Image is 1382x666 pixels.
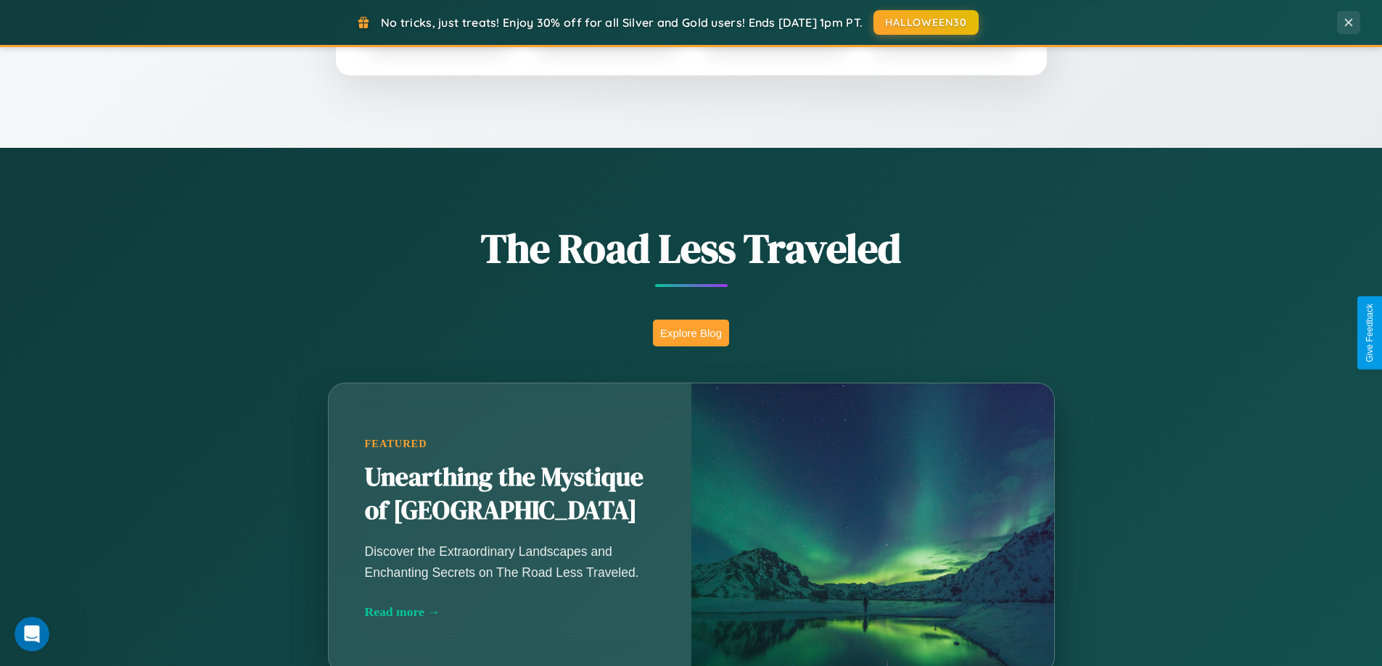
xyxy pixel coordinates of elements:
span: No tricks, just treats! Enjoy 30% off for all Silver and Gold users! Ends [DATE] 1pm PT. [381,15,863,30]
div: Give Feedback [1365,304,1375,362]
h2: Unearthing the Mystique of [GEOGRAPHIC_DATA] [365,461,655,528]
div: Read more → [365,604,655,620]
div: Featured [365,438,655,450]
h1: The Road Less Traveled [256,220,1127,276]
button: Explore Blog [653,320,729,346]
button: HALLOWEEN30 [873,10,979,35]
iframe: Intercom live chat [15,617,49,652]
p: Discover the Extraordinary Landscapes and Enchanting Secrets on The Road Less Traveled. [365,541,655,582]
